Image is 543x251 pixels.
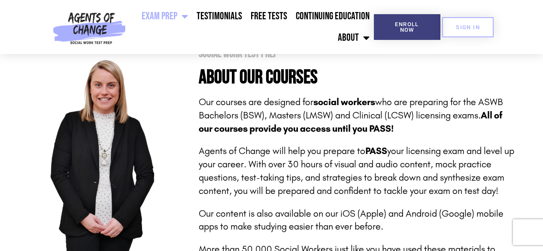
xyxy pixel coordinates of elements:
a: Continuing Education [291,6,374,27]
a: About [334,27,374,48]
a: Testimonials [192,6,246,27]
strong: PASS [365,145,387,157]
a: Free Tests [246,6,291,27]
b: All of our courses provide you access until you PASS! [199,110,502,134]
p: Our courses are designed for who are preparing for the ASWB Bachelors (BSW), Masters (LMSW) and C... [199,96,516,135]
h1: Social Work Test Prep [199,48,516,59]
p: Our content is also available on our iOS (Apple) and Android (Google) mobile apps to make studyin... [199,207,516,234]
h4: About Our Courses [199,68,516,87]
span: SIGN IN [456,24,480,30]
nav: Menu [129,6,373,48]
a: SIGN IN [442,17,494,37]
span: Enroll Now [388,21,427,33]
p: Agents of Change will help you prepare to your licensing exam and level up your career. With over... [199,145,516,197]
strong: social workers [313,97,375,108]
a: Enroll Now [374,14,440,40]
a: Exam Prep [137,6,192,27]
